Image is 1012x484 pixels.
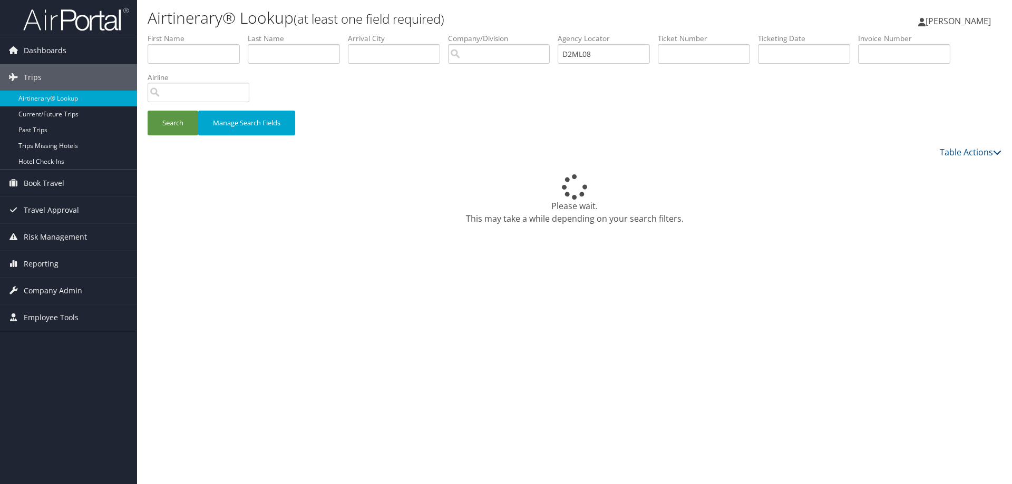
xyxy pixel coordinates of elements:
span: Travel Approval [24,197,79,223]
label: Ticket Number [658,33,758,44]
span: Book Travel [24,170,64,196]
span: Trips [24,64,42,91]
a: [PERSON_NAME] [918,5,1001,37]
label: First Name [148,33,248,44]
label: Airline [148,72,257,83]
span: [PERSON_NAME] [926,15,991,27]
label: Arrival City [348,33,448,44]
button: Manage Search Fields [198,111,295,135]
a: Table Actions [940,146,1001,158]
span: Reporting [24,251,59,277]
span: Employee Tools [24,304,79,331]
label: Agency Locator [558,33,658,44]
label: Invoice Number [858,33,958,44]
span: Company Admin [24,278,82,304]
label: Ticketing Date [758,33,858,44]
div: Please wait. This may take a while depending on your search filters. [148,174,1001,225]
h1: Airtinerary® Lookup [148,7,717,29]
label: Last Name [248,33,348,44]
small: (at least one field required) [294,10,444,27]
button: Search [148,111,198,135]
span: Risk Management [24,224,87,250]
label: Company/Division [448,33,558,44]
span: Dashboards [24,37,66,64]
img: airportal-logo.png [23,7,129,32]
